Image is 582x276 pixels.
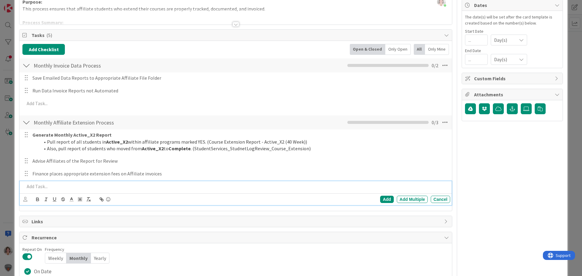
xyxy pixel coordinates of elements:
[142,145,164,151] strong: Active_X2
[45,246,109,253] span: Frequency
[34,267,52,276] span: On Date
[432,62,438,69] span: 0 / 2
[494,36,513,44] span: Day(s)
[32,218,441,225] span: Links
[32,158,448,165] p: Advise Affiliates of the Report for Review
[474,2,552,9] span: Dates
[465,35,488,45] input: ...
[66,253,91,263] div: Monthly
[432,119,438,126] span: 0 / 3
[465,48,481,53] span: End Date
[40,138,448,145] li: Pull report of all students in within affiliate programs marked YES. (Course Extension Report - A...
[32,117,168,128] input: Add Checklist...
[32,170,448,177] p: Finance places appropriate extension fees on Affiliate invoices
[32,75,448,81] p: Save Emailed Data Reports to Appropriate Affiliate File Folder
[32,32,441,39] span: Tasks
[46,32,52,38] span: ( 5 )
[32,132,112,138] strong: Generate Monthly Active_X2 Report
[22,44,65,55] button: Add Checklist
[397,196,428,203] div: Add Multiple
[414,44,425,55] div: All
[385,44,411,55] div: Only Open
[32,234,441,241] span: Recurrence
[22,5,449,12] p: This process ensures that affiliate students who extend their courses are properly tracked, docum...
[13,1,28,8] span: Support
[380,196,394,203] div: Add
[474,91,552,98] span: Attachments
[431,196,450,203] div: Cancel
[465,29,483,33] span: Start Date
[474,75,552,82] span: Custom Fields
[32,60,168,71] input: Add Checklist...
[45,253,66,263] div: Weekly
[465,14,560,26] div: The date(s) will be set after the card template is created based on the number(s) below.
[169,145,191,151] strong: Complete
[40,145,448,152] li: Also, pull report of students who moved from to . (StudentServices_StudnetLogReview_Course_Extens...
[425,44,449,55] div: Only Mine
[32,87,448,94] p: Run Data Invoice Reports not Automated
[350,44,385,55] div: Open & Closed
[22,246,42,253] div: Repeat On
[494,55,513,64] span: Day(s)
[465,54,488,65] input: ...
[106,139,128,145] strong: Active_X2
[91,253,109,263] div: Yearly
